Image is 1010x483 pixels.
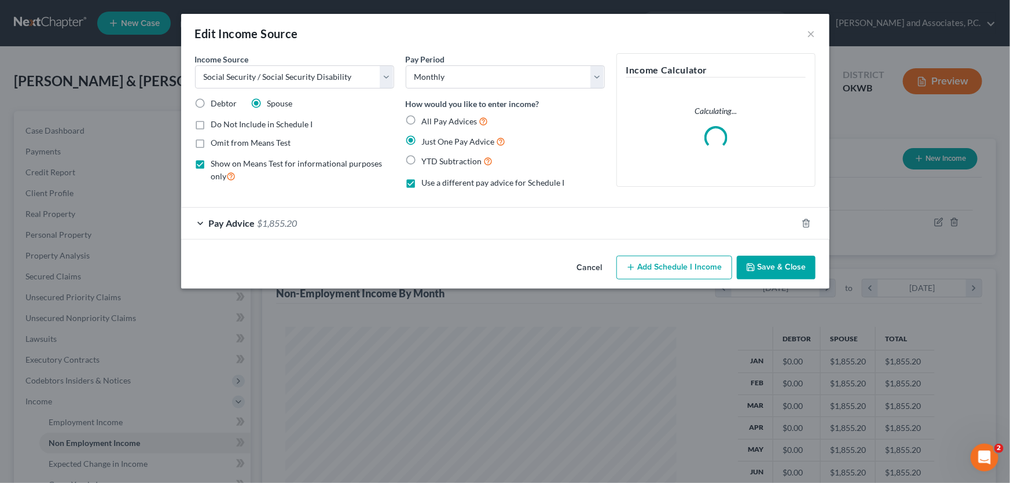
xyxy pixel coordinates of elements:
[258,217,298,228] span: $1,855.20
[737,256,816,280] button: Save & Close
[626,63,806,78] h5: Income Calculator
[568,257,612,280] button: Cancel
[422,116,478,126] span: All Pay Advices
[211,119,313,129] span: Do Not Include in Schedule I
[616,256,732,280] button: Add Schedule I Income
[211,138,291,148] span: Omit from Means Test
[971,444,998,471] iframe: Intercom live chat
[267,98,293,108] span: Spouse
[994,444,1004,453] span: 2
[209,217,255,228] span: Pay Advice
[195,54,249,64] span: Income Source
[422,178,565,187] span: Use a different pay advice for Schedule I
[195,25,298,42] div: Edit Income Source
[211,98,237,108] span: Debtor
[406,53,445,65] label: Pay Period
[807,27,816,40] button: ×
[626,105,806,117] p: Calculating...
[406,98,539,110] label: How would you like to enter income?
[422,137,495,146] span: Just One Pay Advice
[422,156,482,166] span: YTD Subtraction
[211,158,383,181] span: Show on Means Test for informational purposes only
